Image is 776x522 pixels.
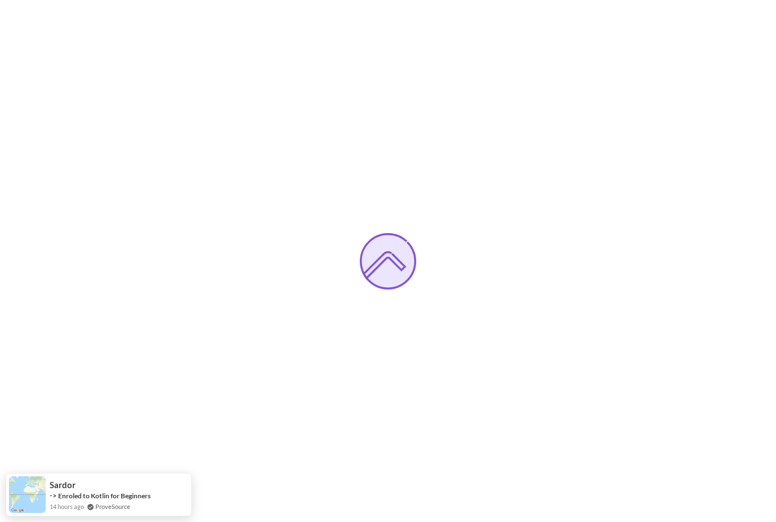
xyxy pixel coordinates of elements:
[50,502,84,511] span: 14 hours ago
[50,491,57,500] span: ->
[58,492,151,500] a: Enroled to Kotlin for Beginners
[95,502,130,511] a: ProveSource
[50,480,76,490] span: Sardor
[9,476,46,513] img: provesource social proof notification image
